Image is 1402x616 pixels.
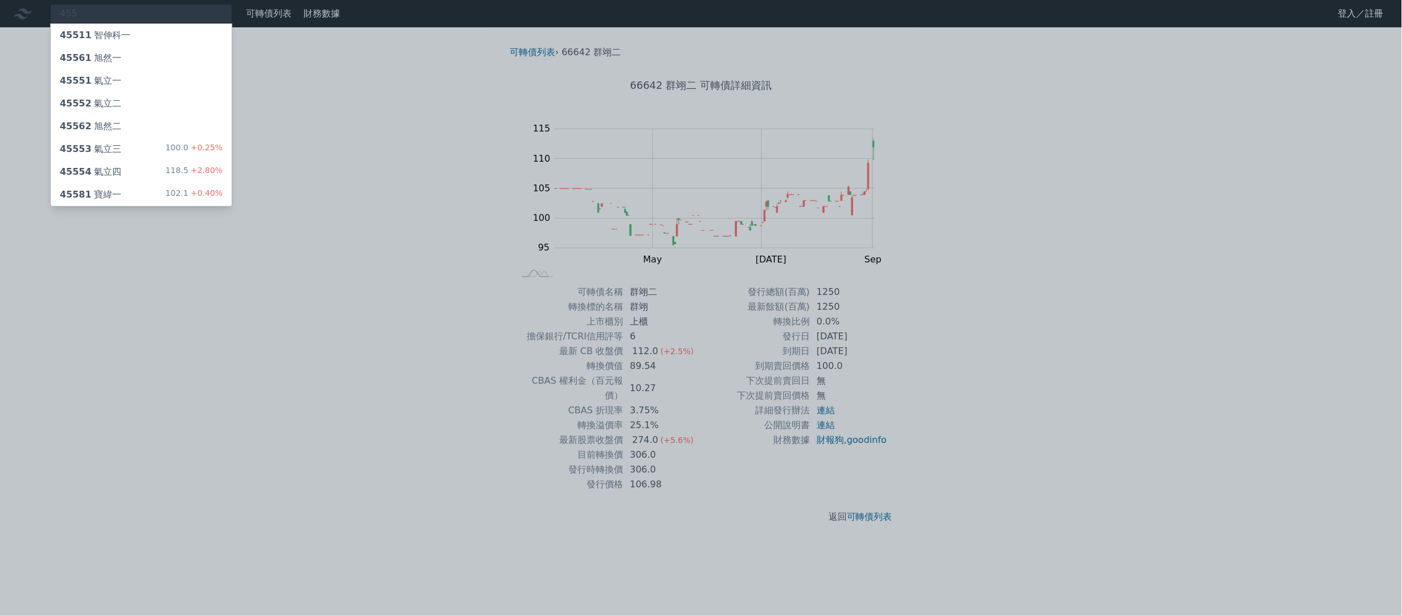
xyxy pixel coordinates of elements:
[166,142,223,156] div: 100.0
[188,143,223,152] span: +0.25%
[60,189,92,200] span: 45581
[60,142,121,156] div: 氣立三
[51,183,232,206] a: 45581寶緯一 102.1+0.40%
[60,120,121,133] div: 旭然二
[51,69,232,92] a: 45551氣立一
[51,92,232,115] a: 45552氣立二
[60,28,130,42] div: 智伸科一
[60,52,92,63] span: 45561
[188,188,223,198] span: +0.40%
[60,143,92,154] span: 45553
[60,98,92,109] span: 45552
[51,24,232,47] a: 45511智伸科一
[60,51,121,65] div: 旭然一
[60,165,121,179] div: 氣立四
[51,161,232,183] a: 45554氣立四 118.5+2.80%
[60,30,92,40] span: 45511
[60,166,92,177] span: 45554
[188,166,223,175] span: +2.80%
[166,188,223,202] div: 102.1
[60,74,121,88] div: 氣立一
[60,97,121,110] div: 氣立二
[51,47,232,69] a: 45561旭然一
[51,115,232,138] a: 45562旭然二
[60,75,92,86] span: 45551
[51,138,232,161] a: 45553氣立三 100.0+0.25%
[166,165,223,179] div: 118.5
[60,188,121,202] div: 寶緯一
[60,121,92,132] span: 45562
